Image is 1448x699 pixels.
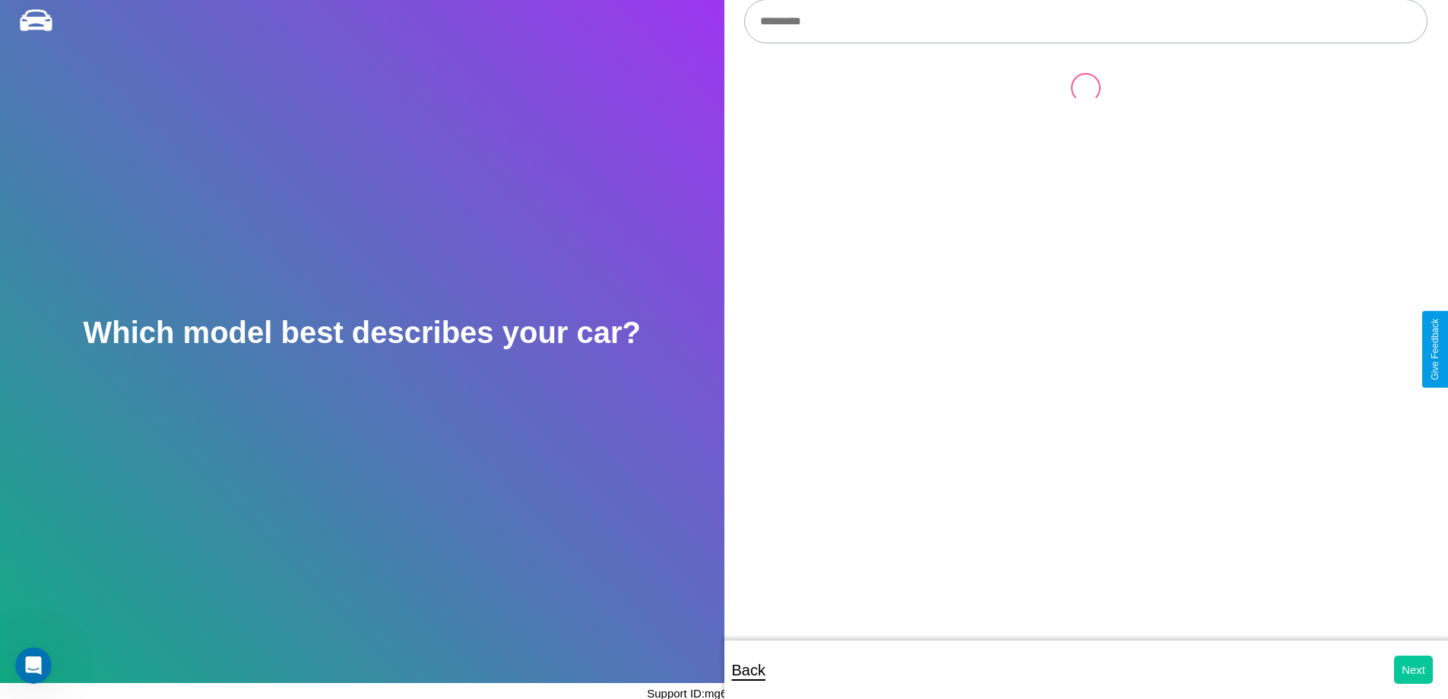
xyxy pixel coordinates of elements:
[1430,319,1440,380] div: Give Feedback
[83,316,641,350] h2: Which model best describes your car?
[732,656,765,684] p: Back
[1394,656,1433,684] button: Next
[15,647,52,684] iframe: Intercom live chat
